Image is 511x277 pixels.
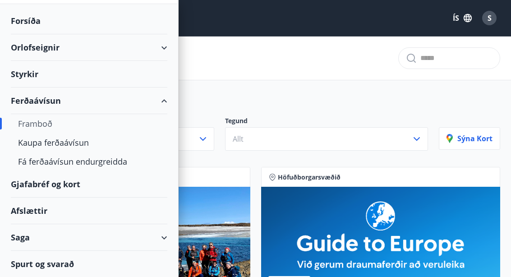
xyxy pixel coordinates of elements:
span: Höfuðborgarsvæðið [278,173,341,182]
p: Sýna kort [447,134,493,143]
div: Spurt og svarað [11,251,167,277]
div: Kaupa ferðaávísun [18,133,160,152]
div: Styrkir [11,61,167,88]
div: Saga [11,224,167,251]
div: Gjafabréf og kort [11,171,167,198]
div: Forsíða [11,8,167,34]
div: Framboð [18,114,160,133]
p: Tegund [225,116,428,127]
button: Allt [225,127,428,151]
button: ÍS [448,10,477,26]
button: Sýna kort [439,127,500,150]
button: S [479,7,500,29]
span: Allt [233,134,244,144]
div: Orlofseignir [11,34,167,61]
div: Afslættir [11,198,167,224]
div: Fá ferðaávísun endurgreidda [18,152,160,171]
div: Ferðaávísun [11,88,167,114]
span: S [488,13,492,23]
